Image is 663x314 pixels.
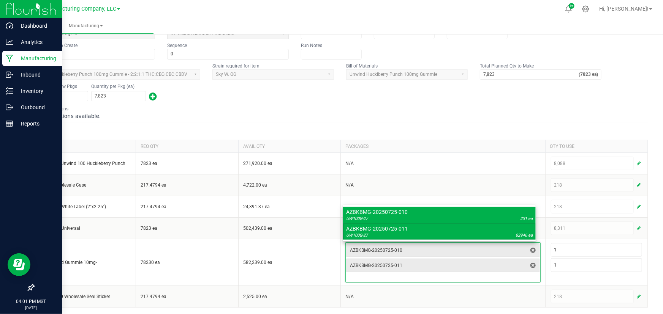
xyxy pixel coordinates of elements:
[136,174,238,196] td: 217.4794 ea
[346,225,533,232] span: AZBKBMG-20250725-011
[136,217,238,239] td: 7823 ea
[6,87,13,95] inline-svg: Inventory
[13,86,59,96] p: Inventory
[136,152,238,174] td: 7823 ea
[238,140,340,152] th: AVAIL QTY
[238,239,340,286] td: 582,239.00 ea
[301,43,322,48] kendo-label: Run Notes
[18,23,153,29] span: Manufacturing
[6,55,13,62] inline-svg: Manufacturing
[6,38,13,46] inline-svg: Analytics
[346,232,368,239] span: UW100G-27
[345,182,354,188] span: N/A
[345,204,354,209] span: N/A
[34,140,136,152] th: ITEM
[212,63,260,69] label: Strain required for item
[346,208,533,216] span: AZBKBMG-20250725-010
[520,216,533,222] span: 231 ea
[136,140,238,152] th: REQ QTY
[529,261,538,270] span: delete
[343,205,536,241] kendo-popup: Options list
[238,174,340,196] td: 4,722.00 ea
[516,232,533,239] span: 82946 ea
[238,217,340,239] td: 502,439.00 ea
[91,83,146,89] kendo-label: Quantity per Pkg (ea)
[3,298,59,305] p: 04:01 PM MST
[18,18,153,34] a: Manufacturing
[599,6,649,12] span: Hi, [PERSON_NAME]!
[136,286,238,307] td: 217.4794 ea
[13,70,59,79] p: Inbound
[345,161,354,166] span: N/A
[33,113,101,119] span: No instructions available.
[6,120,13,127] inline-svg: Reports
[6,104,13,111] inline-svg: Outbound
[570,5,573,8] span: 9+
[345,294,354,299] span: N/A
[238,196,340,217] td: 24,391.37 ea
[579,71,601,78] strong: (7823 ea)
[13,119,59,128] p: Reports
[136,239,238,286] td: 78230 ea
[346,216,368,222] span: UW100G-27
[581,5,590,13] div: Manage settings
[350,262,527,268] span: AZBKBMG-20250725-011
[6,22,13,30] inline-svg: Dashboard
[33,126,648,137] h3: Inputs
[6,71,13,78] inline-svg: Inbound
[341,140,546,152] th: PACKAGES
[3,305,59,311] p: [DATE]
[13,21,59,30] p: Dashboard
[35,6,116,12] span: BB Manufacturing Company, LLC
[13,103,59,112] p: Outbound
[545,140,647,152] th: QTY TO USE
[136,196,238,217] td: 217.4794 ea
[167,43,187,48] kendo-label: Sequence
[346,63,378,69] label: Bill of Materials
[8,253,30,276] iframe: Resource center
[13,38,59,47] p: Analytics
[238,152,340,174] td: 271,920.00 ea
[480,63,534,69] label: Total Planned Qty to Make
[13,54,59,63] p: Manufacturing
[238,286,340,307] td: 2,525.00 ea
